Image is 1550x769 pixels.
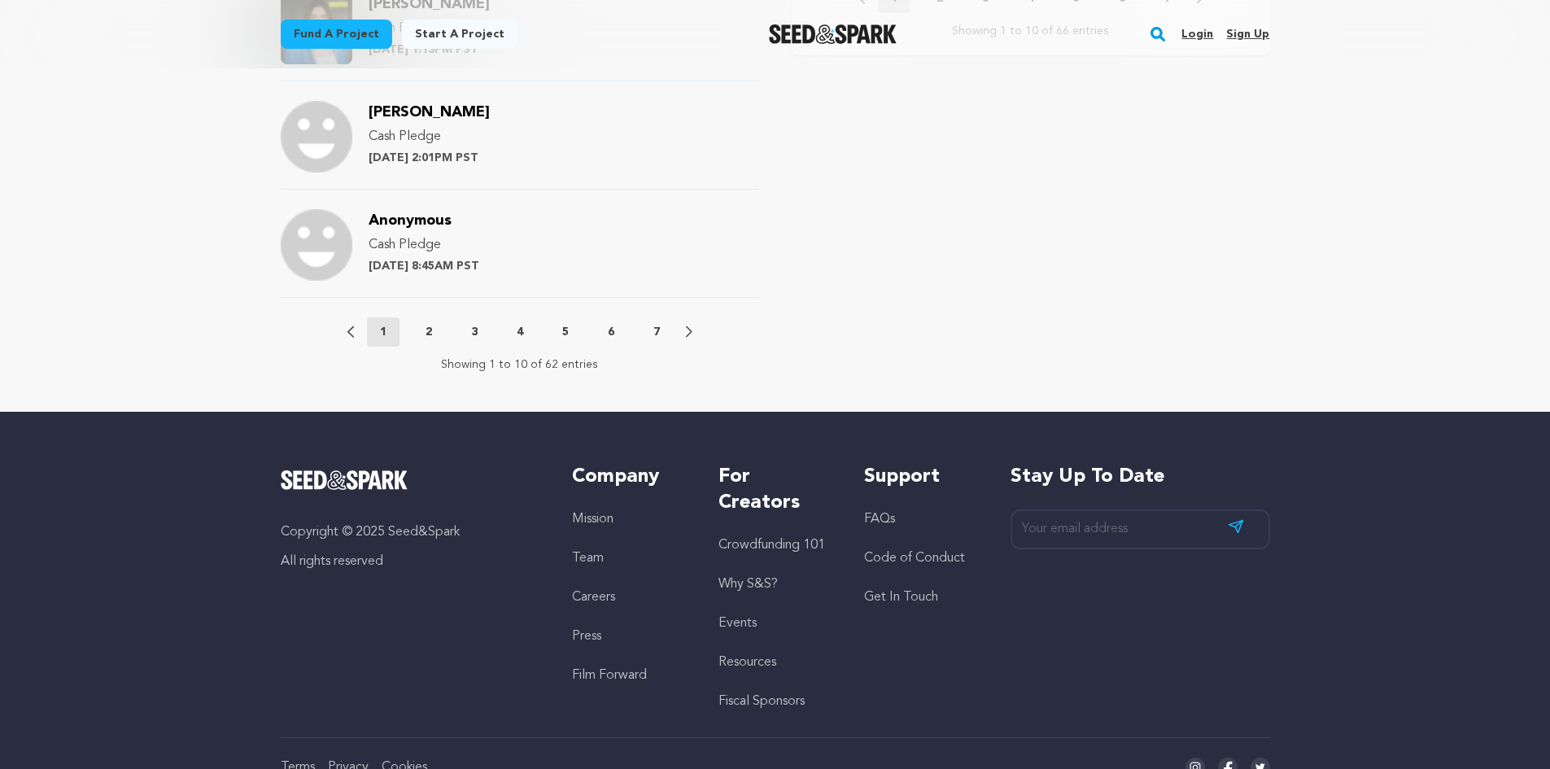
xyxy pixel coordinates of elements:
button: 4 [504,324,536,340]
a: Team [572,552,604,565]
p: Copyright © 2025 Seed&Spark [281,522,540,542]
input: Your email address [1011,509,1270,549]
a: Fiscal Sponsors [718,695,805,708]
a: Anonymous [369,215,452,228]
a: [PERSON_NAME] [369,107,490,120]
a: Fund a project [281,20,392,49]
button: 5 [549,324,582,340]
a: Seed&Spark Homepage [281,470,540,490]
p: Cash Pledge [369,127,490,146]
p: 5 [562,324,569,340]
button: 7 [640,324,673,340]
p: 7 [653,324,660,340]
a: Careers [572,591,615,604]
h5: For Creators [718,464,832,516]
img: Support Image [281,101,352,173]
span: [PERSON_NAME] [369,105,490,120]
span: Anonymous [369,213,452,228]
p: [DATE] 8:45AM PST [369,258,479,274]
h5: Company [572,464,685,490]
p: Cash Pledge [369,235,479,255]
p: All rights reserved [281,552,540,571]
p: 1 [380,324,386,340]
p: Showing 1 to 10 of 62 entries [441,356,598,373]
a: Code of Conduct [864,552,965,565]
a: Crowdfunding 101 [718,539,825,552]
a: Mission [572,513,613,526]
p: 3 [471,324,478,340]
a: Events [718,617,757,630]
a: Get In Touch [864,591,938,604]
a: Film Forward [572,669,647,682]
button: 2 [413,324,445,340]
p: 2 [426,324,432,340]
h5: Stay up to date [1011,464,1270,490]
a: Start a project [402,20,517,49]
p: 4 [517,324,523,340]
button: 1 [367,317,400,347]
img: Seed&Spark Logo Dark Mode [769,24,897,44]
a: Login [1181,21,1213,47]
h5: Support [864,464,977,490]
p: 6 [608,324,614,340]
img: Support Image [281,209,352,281]
a: Resources [718,656,776,669]
img: Seed&Spark Logo [281,470,408,490]
button: 6 [595,324,627,340]
a: Sign up [1226,21,1269,47]
a: Press [572,630,601,643]
a: FAQs [864,513,895,526]
a: Seed&Spark Homepage [769,24,897,44]
p: [DATE] 2:01PM PST [369,150,490,166]
a: Why S&S? [718,578,778,591]
button: 3 [458,324,491,340]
